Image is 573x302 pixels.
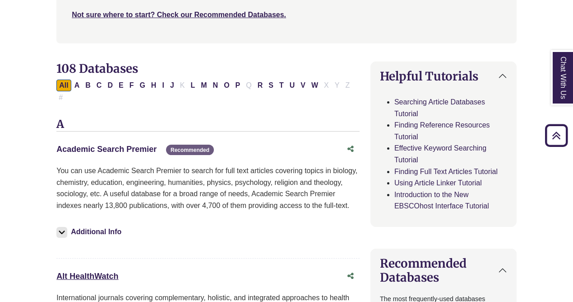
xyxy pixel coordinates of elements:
button: Filter Results M [198,80,209,91]
button: Filter Results S [266,80,276,91]
button: Filter Results H [148,80,159,91]
span: 108 Databases [56,61,138,76]
button: Recommended Databases [371,249,516,292]
button: Filter Results F [127,80,137,91]
p: You can use Academic Search Premier to search for full text articles covering topics in biology, ... [56,165,360,211]
button: Filter Results W [309,80,321,91]
a: Effective Keyword Searching Tutorial [394,144,486,164]
a: Finding Full Text Articles Tutorial [394,168,498,175]
button: Filter Results C [94,80,105,91]
a: Finding Reference Resources Tutorial [394,121,490,141]
a: Introduction to the New EBSCOhost Interface Tutorial [394,191,489,210]
button: Filter Results D [105,80,116,91]
button: Filter Results I [159,80,166,91]
button: Filter Results J [167,80,177,91]
button: Filter Results B [83,80,93,91]
a: Not sure where to start? Check our Recommended Databases. [72,11,286,19]
button: Additional Info [56,226,124,238]
a: Searching Article Databases Tutorial [394,98,485,118]
h3: A [56,118,360,132]
span: Recommended [166,145,214,155]
button: Filter Results T [277,80,286,91]
a: Using Article Linker Tutorial [394,179,482,187]
button: All [56,80,71,91]
button: Filter Results G [137,80,148,91]
button: Filter Results P [233,80,243,91]
button: Filter Results A [72,80,83,91]
button: Filter Results R [255,80,266,91]
button: Filter Results O [221,80,232,91]
a: Academic Search Premier [56,145,157,154]
a: Back to Top [542,129,571,142]
button: Filter Results N [210,80,221,91]
button: Share this database [342,141,360,158]
button: Filter Results V [298,80,308,91]
button: Filter Results L [188,80,198,91]
button: Filter Results E [116,80,126,91]
button: Helpful Tutorials [371,62,516,90]
button: Share this database [342,268,360,285]
button: Filter Results U [287,80,298,91]
a: Alt HealthWatch [56,272,118,281]
div: Alpha-list to filter by first letter of database name [56,81,353,101]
